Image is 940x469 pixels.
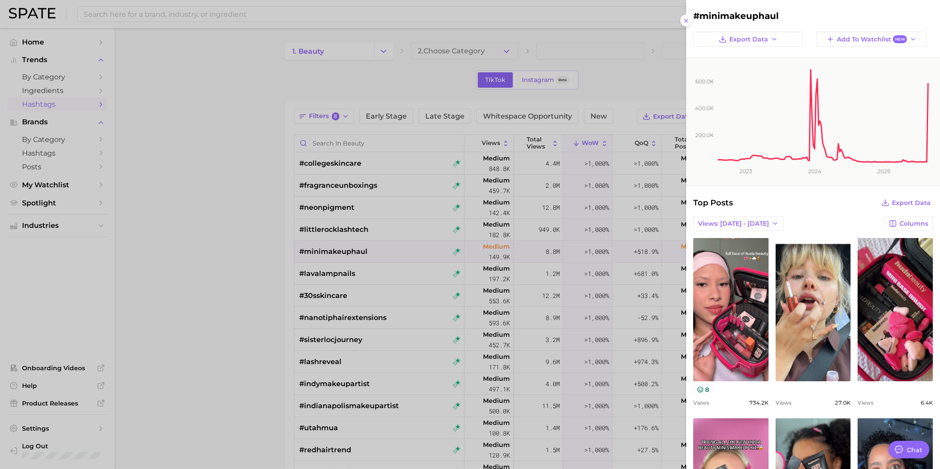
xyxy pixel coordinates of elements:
[835,399,851,406] span: 27.0k
[921,399,933,406] span: 6.4k
[858,399,873,406] span: Views
[695,78,714,85] tspan: 600.0k
[877,168,890,175] tspan: 2025
[695,132,714,138] tspan: 200.0k
[695,105,714,112] tspan: 400.0k
[693,11,933,21] h2: #minimakeuphaul
[693,399,709,406] span: Views
[698,220,769,227] span: Views: [DATE] - [DATE]
[808,168,821,175] tspan: 2024
[899,220,928,227] span: Columns
[729,36,768,43] span: Export Data
[879,197,933,209] button: Export Data
[693,197,733,209] span: Top Posts
[693,385,713,394] button: 8
[817,32,926,47] button: Add to WatchlistNew
[884,216,933,231] button: Columns
[749,399,769,406] span: 734.2k
[837,35,907,44] span: Add to Watchlist
[893,35,907,44] span: New
[693,32,803,47] button: Export Data
[892,199,931,207] span: Export Data
[693,216,784,231] button: Views: [DATE] - [DATE]
[776,399,791,406] span: Views
[739,168,752,175] tspan: 2023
